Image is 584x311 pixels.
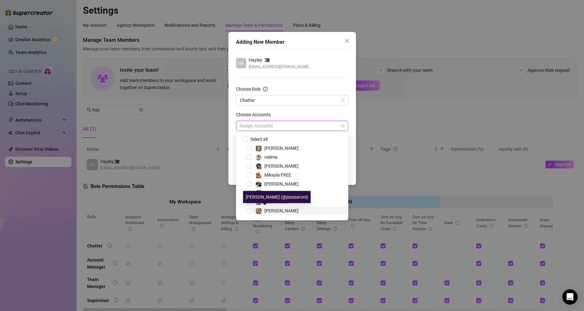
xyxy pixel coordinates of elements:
[264,190,299,195] span: [PERSON_NAME]
[264,172,291,178] span: Mikayla FREE
[249,57,262,64] span: Hayley
[249,64,309,70] span: [EMAIL_ADDRESS][DOMAIN_NAME]
[256,163,262,169] img: Chloe
[256,155,262,160] img: neiima
[247,181,252,186] span: Select tree node
[344,38,350,43] span: close
[238,60,244,67] span: HA
[256,181,262,187] img: Logan Blake
[236,86,261,93] div: Choose Role
[264,181,299,186] span: [PERSON_NAME]
[240,95,344,105] span: Chatter
[562,289,578,305] div: Open Intercom Messenger
[236,38,348,46] div: Adding New Member
[264,155,277,160] span: neiima
[247,172,252,178] span: Select tree node
[247,163,252,169] span: Select tree node
[342,36,352,46] button: Close
[256,190,262,196] img: Sumner
[247,208,252,213] span: Select tree node
[243,191,311,203] div: [PERSON_NAME] (@jesssaroni)
[248,136,270,143] span: Select all
[263,87,268,91] span: info-circle
[264,163,299,169] span: [PERSON_NAME]
[236,111,275,118] label: Choose Accounts
[256,146,262,151] img: Elsa
[247,146,252,151] span: Select tree node
[341,98,345,102] span: lock
[256,172,262,178] img: Mikayla FREE
[249,57,309,64] div: 🇵🇭
[247,155,252,160] span: Select tree node
[341,124,345,128] span: team
[264,146,299,151] span: [PERSON_NAME]
[247,190,252,195] span: Select tree node
[264,208,299,213] span: [PERSON_NAME]
[256,208,262,214] img: Jess
[342,38,352,43] span: Close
